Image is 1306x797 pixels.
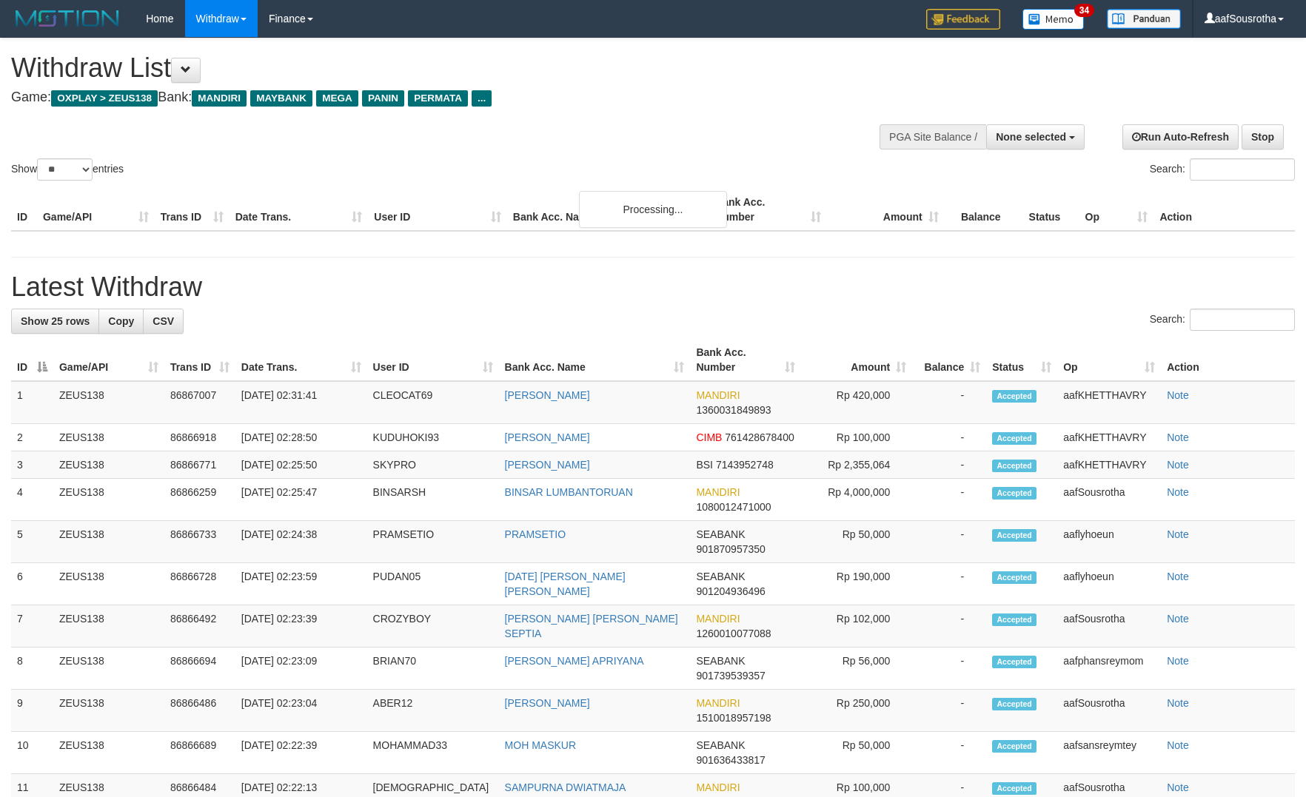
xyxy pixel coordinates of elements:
td: PUDAN05 [367,563,499,605]
a: [PERSON_NAME] APRIYANA [505,655,644,667]
a: MOH MASKUR [505,739,576,751]
span: Accepted [992,529,1037,542]
a: Run Auto-Refresh [1122,124,1239,149]
th: Trans ID [155,189,230,231]
th: Game/API: activate to sort column ascending [53,339,164,381]
th: Amount: activate to sort column ascending [801,339,912,381]
td: 86866771 [164,451,235,479]
th: Balance [945,189,1023,231]
td: [DATE] 02:24:38 [235,521,367,563]
a: Stop [1242,124,1284,149]
span: Copy 901870957350 to clipboard [696,543,765,555]
td: - [912,732,986,774]
span: MANDIRI [696,389,740,401]
input: Search: [1190,158,1295,181]
td: Rp 4,000,000 [801,479,912,521]
td: 7 [11,605,53,648]
span: Accepted [992,390,1037,403]
th: Op: activate to sort column ascending [1057,339,1161,381]
td: - [912,521,986,563]
a: Note [1167,431,1189,443]
label: Search: [1150,158,1295,181]
a: [PERSON_NAME] [PERSON_NAME] SEPTIA [505,613,678,639]
span: Copy 761428678400 to clipboard [725,431,794,443]
span: SEABANK [696,571,745,582]
a: CSV [143,309,184,334]
td: Rp 2,355,064 [801,451,912,479]
td: 2 [11,424,53,451]
td: ZEUS138 [53,732,164,774]
span: SEABANK [696,528,745,540]
td: [DATE] 02:31:41 [235,381,367,424]
a: Note [1167,486,1189,498]
td: MOHAMMAD33 [367,732,499,774]
th: Date Trans.: activate to sort column ascending [235,339,367,381]
td: 1 [11,381,53,424]
td: 86866728 [164,563,235,605]
td: [DATE] 02:28:50 [235,424,367,451]
td: Rp 100,000 [801,424,912,451]
span: PANIN [362,90,404,107]
a: [PERSON_NAME] [505,389,590,401]
td: Rp 50,000 [801,521,912,563]
span: Accepted [992,571,1037,584]
span: Accepted [992,740,1037,753]
th: Bank Acc. Number [709,189,827,231]
span: Accepted [992,698,1037,710]
th: Status [1023,189,1079,231]
td: aafphansreymom [1057,648,1161,690]
span: 34 [1074,4,1094,17]
td: ZEUS138 [53,563,164,605]
td: BRIAN70 [367,648,499,690]
td: [DATE] 02:22:39 [235,732,367,774]
span: MEGA [316,90,358,107]
td: 86866918 [164,424,235,451]
span: Copy 901739539357 to clipboard [696,670,765,682]
a: [PERSON_NAME] [505,697,590,709]
span: Accepted [992,432,1037,445]
td: ZEUS138 [53,424,164,451]
div: Processing... [579,191,727,228]
h1: Latest Withdraw [11,272,1295,302]
th: Amount [827,189,945,231]
span: Copy 1080012471000 to clipboard [696,501,771,513]
td: 9 [11,690,53,732]
a: Show 25 rows [11,309,99,334]
td: 8 [11,648,53,690]
a: Note [1167,613,1189,625]
a: Note [1167,459,1189,471]
span: Copy 1510018957198 to clipboard [696,712,771,724]
td: 86866486 [164,690,235,732]
td: - [912,690,986,732]
th: Action [1153,189,1295,231]
span: CSV [153,315,174,327]
td: Rp 190,000 [801,563,912,605]
span: Accepted [992,460,1037,472]
td: ZEUS138 [53,605,164,648]
span: Copy 1260010077088 to clipboard [696,628,771,639]
span: MANDIRI [696,697,740,709]
span: Copy 7143952748 to clipboard [716,459,774,471]
td: - [912,479,986,521]
td: CROZYBOY [367,605,499,648]
td: aafKHETTHAVRY [1057,424,1161,451]
span: MANDIRI [696,486,740,498]
th: Bank Acc. Number: activate to sort column ascending [690,339,801,381]
td: PRAMSETIO [367,521,499,563]
td: ZEUS138 [53,521,164,563]
span: PERMATA [408,90,468,107]
td: 4 [11,479,53,521]
td: - [912,451,986,479]
a: Note [1167,571,1189,582]
span: SEABANK [696,739,745,751]
span: Copy 901204936496 to clipboard [696,585,765,597]
th: Date Trans. [230,189,369,231]
span: Accepted [992,613,1037,626]
a: Note [1167,528,1189,540]
td: 86866492 [164,605,235,648]
div: PGA Site Balance / [880,124,986,149]
td: BINSARSH [367,479,499,521]
span: MANDIRI [192,90,247,107]
td: Rp 250,000 [801,690,912,732]
td: [DATE] 02:23:59 [235,563,367,605]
